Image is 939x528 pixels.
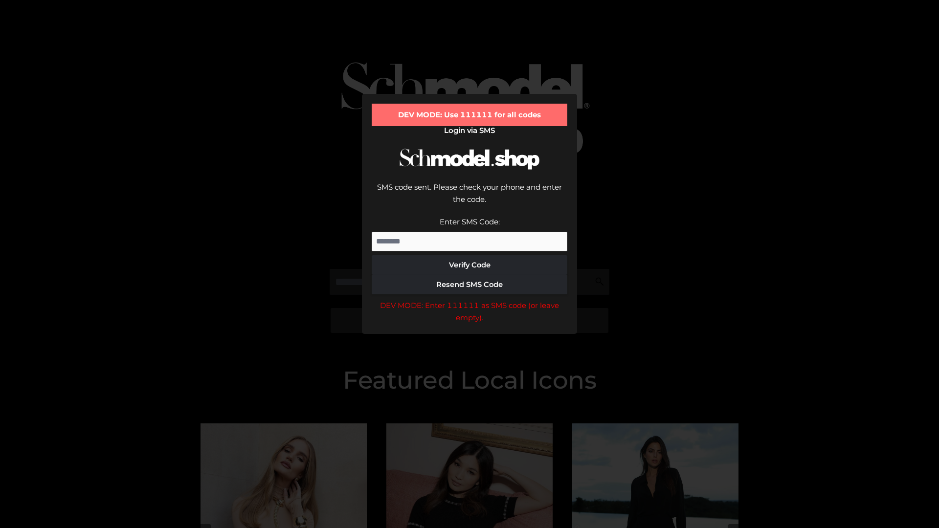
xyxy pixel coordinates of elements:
[372,181,567,216] div: SMS code sent. Please check your phone and enter the code.
[372,104,567,126] div: DEV MODE: Use 111111 for all codes
[372,126,567,135] h2: Login via SMS
[372,255,567,275] button: Verify Code
[372,299,567,324] div: DEV MODE: Enter 111111 as SMS code (or leave empty).
[396,140,543,178] img: Schmodel Logo
[372,275,567,294] button: Resend SMS Code
[440,217,500,226] label: Enter SMS Code:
